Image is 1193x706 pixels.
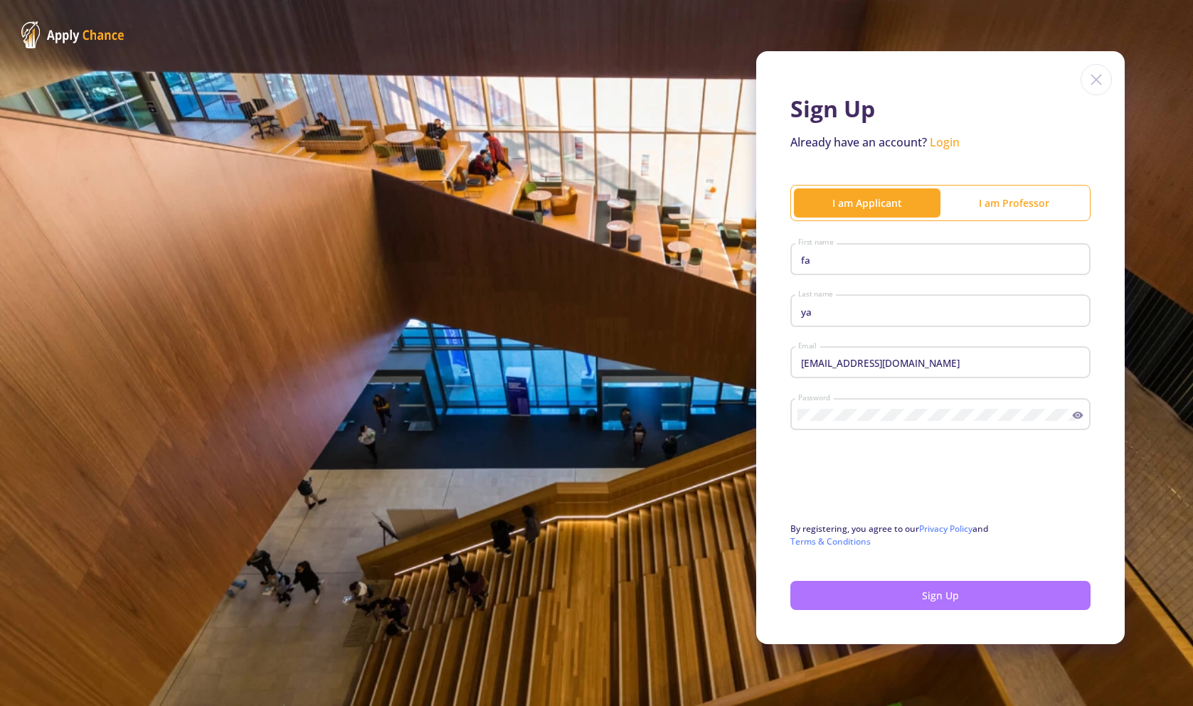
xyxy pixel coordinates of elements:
[790,523,1091,548] p: By registering, you agree to our and
[940,196,1087,210] div: I am Professor
[919,523,972,535] a: Privacy Policy
[930,134,960,150] a: Login
[790,134,1091,151] p: Already have an account?
[790,456,1007,511] iframe: To enrich screen reader interactions, please activate Accessibility in Grammarly extension settings
[790,95,1091,122] h1: Sign Up
[794,196,940,210] div: I am Applicant
[1081,64,1112,95] img: close icon
[790,535,871,547] a: Terms & Conditions
[21,21,124,48] img: ApplyChance Logo
[790,581,1091,610] button: Sign Up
